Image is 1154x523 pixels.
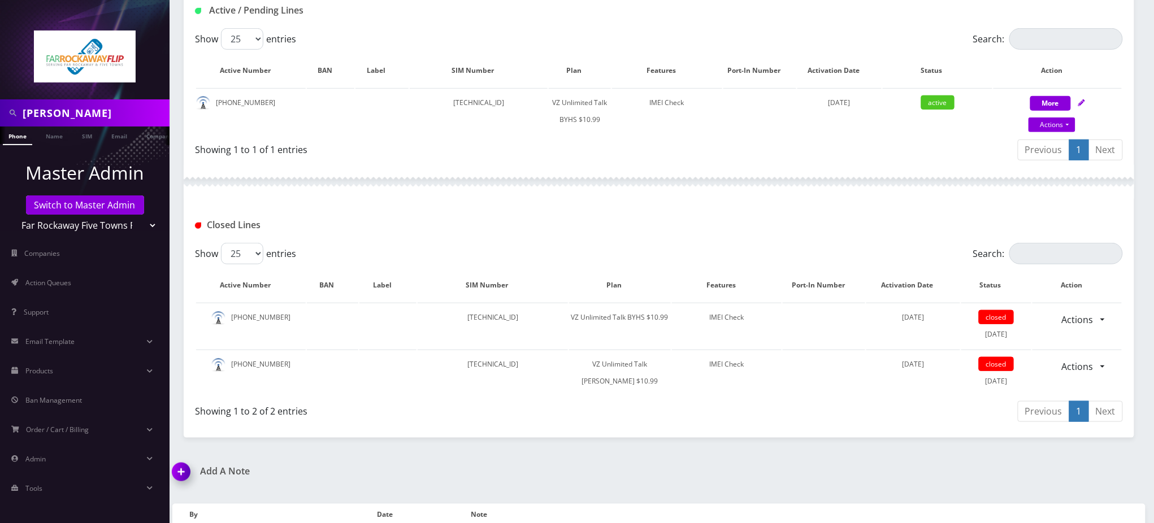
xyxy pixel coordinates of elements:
a: Next [1088,401,1123,422]
th: Port-In Number: activate to sort column ascending [723,54,796,87]
a: Actions [1029,117,1075,132]
img: Far Rockaway Five Towns Flip [34,30,136,82]
td: [DATE] [961,303,1032,348]
span: closed [979,310,1014,324]
a: Name [40,127,68,144]
input: Search in Company [23,102,167,124]
select: Showentries [221,243,263,264]
img: default.png [211,311,225,325]
span: Tools [25,483,42,493]
th: Features: activate to sort column ascending [612,54,722,87]
span: Order / Cart / Billing [27,425,89,434]
th: Activation Date: activate to sort column ascending [866,269,960,302]
img: default.png [211,358,225,372]
input: Search: [1009,28,1123,50]
td: [TECHNICAL_ID] [418,303,567,348]
a: Switch to Master Admin [26,195,144,215]
a: Add A Note [172,466,650,477]
span: active [921,95,955,110]
th: Features: activate to sort column ascending [672,269,782,302]
a: Next [1088,140,1123,160]
a: Company [141,127,179,144]
span: [DATE] [903,312,925,322]
th: Action : activate to sort column ascending [1032,269,1122,302]
th: BAN: activate to sort column ascending [307,54,354,87]
div: Showing 1 to 2 of 2 entries [195,400,650,418]
div: IMEI Check [672,356,782,373]
td: [DATE] [961,350,1032,395]
th: Activation Date: activate to sort column ascending [797,54,882,87]
a: 1 [1069,140,1089,160]
span: Companies [25,249,60,258]
a: Previous [1018,140,1070,160]
button: More [1030,96,1071,111]
h1: Closed Lines [195,220,493,230]
th: Status: activate to sort column ascending [961,269,1032,302]
img: Active / Pending Lines [195,8,201,14]
a: Email [106,127,133,144]
span: Action Queues [25,278,71,287]
select: Showentries [221,28,263,50]
td: [PHONE_NUMBER] [196,88,306,134]
th: BAN: activate to sort column ascending [307,269,358,302]
div: IMEI Check [672,309,782,326]
a: Actions [1054,309,1100,330]
span: Ban Management [25,395,82,405]
a: Actions [1054,356,1100,377]
span: Email Template [25,337,75,346]
td: VZ Unlimited Talk BYHS $10.99 [569,303,671,348]
th: Active Number: activate to sort column ascending [196,54,306,87]
label: Show entries [195,243,296,264]
th: Action: activate to sort column ascending [994,54,1122,87]
td: [TECHNICAL_ID] [418,350,567,395]
th: Plan: activate to sort column ascending [549,54,611,87]
label: Search: [973,28,1123,50]
h1: Active / Pending Lines [195,5,493,16]
span: Support [24,307,49,317]
span: [DATE] [903,359,925,369]
span: Admin [25,454,46,464]
div: Showing 1 to 1 of 1 entries [195,138,650,156]
img: Closed Lines [195,223,201,229]
td: VZ Unlimited Talk [PERSON_NAME] $10.99 [569,350,671,395]
th: SIM Number: activate to sort column ascending [410,54,548,87]
span: [DATE] [828,98,851,107]
th: Status: activate to sort column ascending [883,54,992,87]
th: Label: activate to sort column ascending [359,269,417,302]
th: Port-In Number: activate to sort column ascending [783,269,865,302]
td: [TECHNICAL_ID] [410,88,548,134]
a: Phone [3,127,32,145]
th: SIM Number: activate to sort column ascending [418,269,567,302]
img: default.png [196,96,210,110]
label: Show entries [195,28,296,50]
th: Plan: activate to sort column ascending [569,269,671,302]
a: SIM [76,127,98,144]
div: IMEI Check [612,94,722,111]
span: Products [25,366,53,376]
td: VZ Unlimited Talk BYHS $10.99 [549,88,611,134]
input: Search: [1009,243,1123,264]
td: [PHONE_NUMBER] [196,350,306,395]
a: 1 [1069,401,1089,422]
label: Search: [973,243,1123,264]
span: closed [979,357,1014,371]
a: Previous [1018,401,1070,422]
th: Label: activate to sort column ascending [355,54,409,87]
th: Active Number: activate to sort column descending [196,269,306,302]
td: [PHONE_NUMBER] [196,303,306,348]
